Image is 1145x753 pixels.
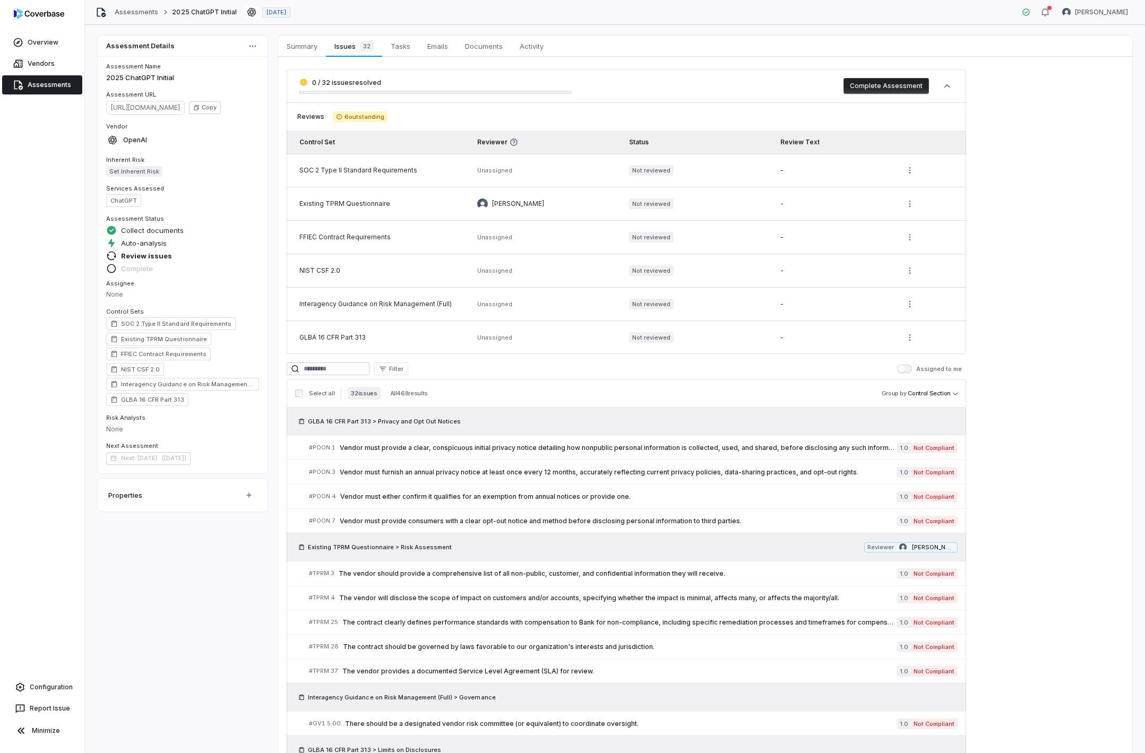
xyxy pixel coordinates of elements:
[910,491,958,502] span: Not Compliant
[121,238,167,248] span: Auto-analysis
[897,516,910,526] span: 1.0
[386,39,415,53] span: Tasks
[121,319,231,328] span: SOC 2 Type II Standard Requirements
[910,617,958,628] span: Not Compliant
[910,666,958,677] span: Not Compliant
[309,635,958,659] a: #TPRM.28The contract should be governed by laws favorable to our organization's interests and jur...
[2,54,82,73] a: Vendors
[4,699,80,718] button: Report Issue
[309,509,958,533] a: #POON.7Vendor must provide consumers with a clear opt-out notice and method before disclosing per...
[780,333,885,342] div: -
[309,460,958,484] a: #POON.3Vendor must furnish an annual privacy notice at least once every 12 months, accurately ref...
[1056,4,1134,20] button: Christopher Morgan avatar[PERSON_NAME]
[867,543,894,551] span: Reviewer
[14,8,64,19] img: logo-D7KZi-bG.svg
[121,350,206,358] span: FFIEC Contract Requirements
[309,610,958,634] a: #TPRM.25The contract clearly defines performance standards with compensation to Bank for non-comp...
[308,693,496,702] span: Interagency Guidance on Risk Management (Full) > Governance
[897,593,910,603] span: 1.0
[1062,8,1071,16] img: Christopher Morgan avatar
[330,39,377,54] span: Issues
[309,586,958,610] a: #TPRM.4The vendor will disclose the scope of impact on customers and/or accounts, specifying whet...
[340,492,897,501] span: Vendor must either confirm it qualifies for an exemption from annual notices or provide one.
[309,444,335,452] span: # POON.1
[492,200,544,208] span: [PERSON_NAME]
[342,667,897,676] span: The vendor provides a documented Service Level Agreement (SLA) for review.
[309,468,335,476] span: # POON.3
[897,666,910,677] span: 1.0
[189,101,221,114] button: Copy
[106,63,161,70] span: Assessment Name
[308,543,452,551] span: Existing TPRM Questionnaire > Risk Assessment
[121,380,255,388] span: Interagency Guidance on Risk Management (Full)
[629,265,674,276] span: Not reviewed
[309,484,958,508] a: #POON.4Vendor must either confirm it qualifies for an exemption from annual notices or provide on...
[780,300,885,308] div: -
[106,290,123,298] span: None
[309,618,338,626] span: # TPRM.25
[106,156,144,163] span: Inherent Risk
[121,395,184,404] span: GLBA 16 CFR Part 313
[780,233,885,241] div: -
[339,594,897,602] span: The vendor will disclose the scope of impact on customers and/or accounts, specifying whether the...
[106,378,259,391] a: Interagency Guidance on Risk Management (Full)
[629,232,674,243] span: Not reviewed
[897,467,910,478] span: 1.0
[360,41,374,51] span: 32
[299,200,460,208] div: Existing TPRM Questionnaire
[4,720,80,741] button: Minimize
[309,643,339,651] span: # TPRM.28
[897,719,910,729] span: 1.0
[897,443,910,453] span: 1.0
[309,720,341,728] span: # GV1.5.00
[299,138,335,146] span: Control Set
[295,390,303,397] input: Select all
[309,569,334,577] span: # TPRM.3
[299,233,460,241] div: FFIEC Contract Requirements
[897,617,910,628] span: 1.0
[312,79,381,86] span: 0 / 32 issues resolved
[106,42,175,49] span: Assessment Details
[121,251,172,261] span: Review issues
[477,267,512,274] span: Unassigned
[340,444,897,452] span: Vendor must provide a clear, conspicuous initial privacy notice detailing how nonpublic personal ...
[343,643,897,651] span: The contract should be governed by laws favorable to our organization's interests and jurisdiction.
[299,266,460,275] div: NIST CSF 2.0
[515,39,548,53] span: Activity
[387,384,431,403] button: All468results
[897,365,962,373] label: Assigned to me
[2,75,82,94] a: Assessments
[121,365,160,374] span: NIST CSF 2.0
[910,568,958,579] span: Not Compliant
[333,111,388,122] span: 6 outstanding
[389,365,403,373] span: Filter
[103,129,150,151] a: https://openai.com/OpenAI
[843,78,929,94] button: Complete Assessment
[309,667,338,675] span: # TPRM.37
[297,112,324,121] span: Reviews
[477,198,488,209] img: Christopher Morgan avatar
[1075,8,1128,16] span: [PERSON_NAME]
[629,198,674,209] span: Not reviewed
[106,348,211,361] a: FFIEC Contract Requirements
[106,185,164,192] span: Services Assessed
[106,123,127,130] span: Vendor
[2,33,82,52] a: Overview
[121,226,184,235] span: Collect documents
[910,642,958,652] span: Not Compliant
[780,138,820,146] span: Review Text
[897,568,910,579] span: 1.0
[115,8,158,16] a: Assessments
[912,543,954,551] span: [PERSON_NAME]
[106,101,185,115] span: https://dashboard.coverbase.app/assessments/cbqsrw_1e81c227f7c840c69c09d3b7ceab1b1d
[4,678,80,697] a: Configuration
[106,363,164,376] a: NIST CSF 2.0
[309,517,335,525] span: # POON.7
[477,300,512,308] span: Unassigned
[897,491,910,502] span: 1.0
[121,264,153,273] span: Complete
[106,393,188,406] a: GLBA 16 CFR Part 313
[266,8,286,16] span: [DATE]
[461,39,507,53] span: Documents
[106,215,164,222] span: Assessment Status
